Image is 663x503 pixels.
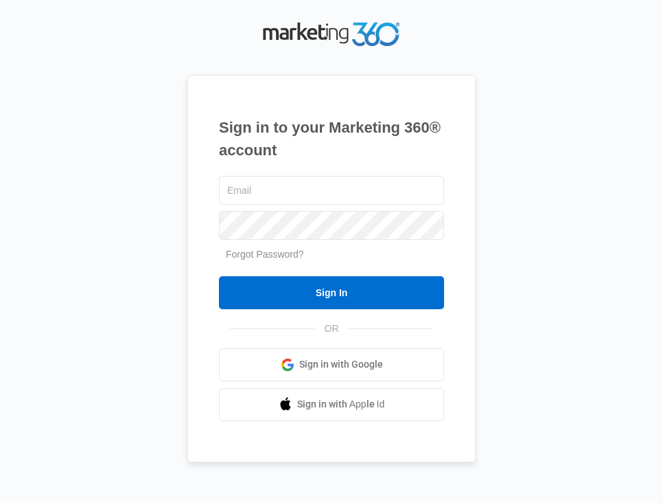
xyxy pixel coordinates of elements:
input: Sign In [219,276,444,309]
input: Email [219,176,444,205]
h1: Sign in to your Marketing 360® account [219,116,444,161]
a: Sign in with Google [219,348,444,381]
a: Forgot Password? [226,249,304,260]
span: OR [315,322,349,336]
span: Sign in with Apple Id [297,397,385,412]
span: Sign in with Google [299,357,383,372]
a: Sign in with Apple Id [219,388,444,421]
